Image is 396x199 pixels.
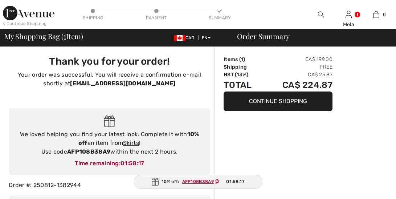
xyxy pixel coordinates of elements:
[346,11,352,18] a: Sign In
[151,178,159,186] img: Gift.svg
[224,71,263,78] td: HST (13%)
[3,6,54,20] img: 1ère Avenue
[4,33,83,40] span: My Shopping Bag ( Item)
[4,181,215,190] div: Order #: 250812-1382944
[13,70,206,88] p: Your order was successful. You will receive a confirmation e-mail shortly at
[363,10,390,19] a: 0
[226,178,244,185] span: 01:58:17
[346,10,352,19] img: My Info
[16,159,203,168] div: Time remaining:
[335,21,362,28] div: Mela
[202,35,211,40] span: EN
[82,15,104,21] div: Shipping
[228,33,392,40] div: Order Summary
[67,148,110,155] strong: AFP108B38A9
[224,78,263,92] td: Total
[241,56,243,62] span: 1
[182,179,214,184] ins: AFP108B38A9
[224,56,263,63] td: Items ( )
[263,71,332,78] td: CA$ 25.87
[263,78,332,92] td: CA$ 224.87
[104,115,115,127] img: Gift.svg
[146,15,167,21] div: Payment
[123,139,139,146] a: Skirts
[174,35,185,41] img: Canadian Dollar
[16,130,203,156] div: We loved helping you find your latest look. Complete it with an item from ! Use code within the n...
[373,10,379,19] img: My Bag
[13,56,206,68] h3: Thank you for your order!
[3,20,47,27] div: < Continue Shopping
[134,175,262,189] div: 10% off:
[64,31,66,40] span: 1
[224,92,332,111] button: Continue Shopping
[209,15,230,21] div: Summary
[263,56,332,63] td: CA$ 199.00
[224,63,263,71] td: Shipping
[318,10,324,19] img: search the website
[174,35,197,40] span: CAD
[70,80,175,87] strong: [EMAIL_ADDRESS][DOMAIN_NAME]
[121,160,144,167] span: 01:58:17
[383,11,386,18] span: 0
[263,63,332,71] td: Free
